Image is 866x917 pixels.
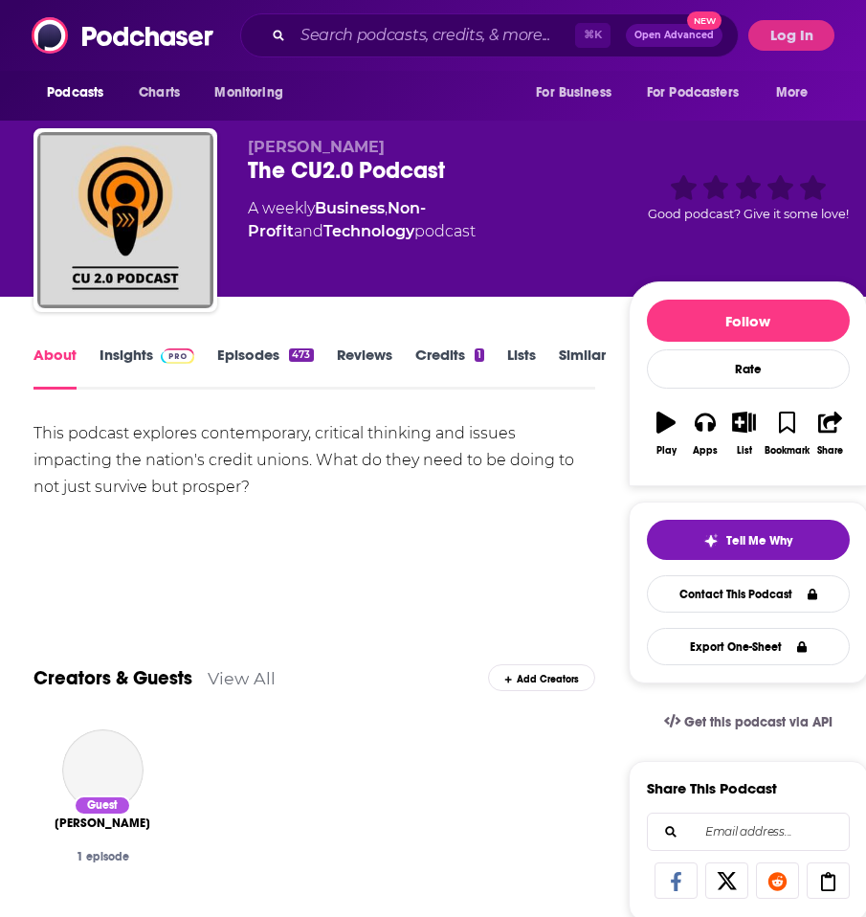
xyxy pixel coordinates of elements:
[705,862,748,899] a: Share on X/Twitter
[37,132,213,308] img: The CU2.0 Podcast
[647,779,777,797] h3: Share This Podcast
[647,399,686,468] button: Play
[559,346,606,390] a: Similar
[724,399,764,468] button: List
[139,79,180,106] span: Charts
[686,399,725,468] button: Apps
[575,23,611,48] span: ⌘ K
[62,729,144,811] a: Sundie Seefried
[684,714,833,730] span: Get this podcast via API
[217,346,313,390] a: Episodes473
[756,862,799,899] a: Share on Reddit
[647,575,850,613] a: Contact This Podcast
[649,699,848,746] a: Get this podcast via API
[74,795,131,816] div: Guest
[315,199,385,217] a: Business
[663,814,833,850] input: Email address...
[634,31,714,40] span: Open Advanced
[764,399,810,468] button: Bookmark
[647,79,739,106] span: For Podcasters
[248,199,426,240] a: Non-Profit
[201,75,307,111] button: open menu
[214,79,282,106] span: Monitoring
[522,75,635,111] button: open menu
[208,668,276,688] a: View All
[488,664,595,691] div: Add Creators
[765,445,810,457] div: Bookmark
[655,862,698,899] a: Share on Facebook
[55,816,150,831] a: Sundie Seefried
[49,850,156,863] div: 1 episode
[248,138,385,156] span: [PERSON_NAME]
[703,533,719,548] img: tell me why sparkle
[475,348,484,362] div: 1
[32,17,215,54] img: Podchaser - Follow, Share and Rate Podcasts
[817,445,843,457] div: Share
[647,349,850,389] div: Rate
[648,207,849,221] span: Good podcast? Give it some love!
[415,346,484,390] a: Credits1
[33,346,77,390] a: About
[55,816,150,831] span: [PERSON_NAME]
[647,520,850,560] button: tell me why sparkleTell Me Why
[126,75,191,111] a: Charts
[323,222,414,240] a: Technology
[656,445,677,457] div: Play
[807,862,850,899] a: Copy Link
[33,666,192,690] a: Creators & Guests
[737,445,752,457] div: List
[33,75,128,111] button: open menu
[248,197,629,243] div: A weekly podcast
[161,348,194,364] img: Podchaser Pro
[647,813,850,851] div: Search followers
[626,24,722,47] button: Open AdvancedNew
[726,533,792,548] span: Tell Me Why
[763,75,833,111] button: open menu
[100,346,194,390] a: InsightsPodchaser Pro
[647,300,850,342] button: Follow
[810,399,850,468] button: Share
[687,11,722,30] span: New
[507,346,536,390] a: Lists
[337,346,392,390] a: Reviews
[33,420,595,501] div: This podcast explores contemporary, critical thinking and issues impacting the nation's credit un...
[294,222,323,240] span: and
[240,13,739,57] div: Search podcasts, credits, & more...
[47,79,103,106] span: Podcasts
[385,199,388,217] span: ,
[776,79,809,106] span: More
[748,20,834,51] button: Log In
[289,348,313,362] div: 473
[647,628,850,665] button: Export One-Sheet
[693,445,718,457] div: Apps
[293,20,575,51] input: Search podcasts, credits, & more...
[634,75,766,111] button: open menu
[536,79,611,106] span: For Business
